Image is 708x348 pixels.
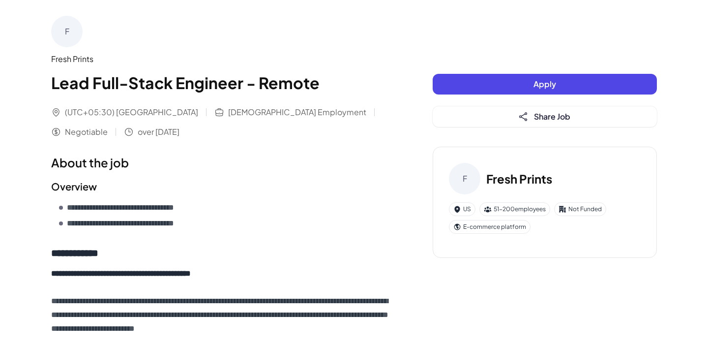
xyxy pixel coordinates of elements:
div: Not Funded [554,202,606,216]
span: [DEMOGRAPHIC_DATA] Employment [228,106,366,118]
span: Apply [533,79,556,89]
span: over [DATE] [138,126,179,138]
span: Share Job [534,111,570,122]
h3: Fresh Prints [486,170,552,188]
h1: Lead Full-Stack Engineer - Remote [51,71,393,95]
button: Apply [433,74,657,95]
button: Share Job [433,106,657,127]
div: F [51,16,83,47]
h1: About the job [51,154,393,171]
div: F [449,163,480,194]
div: E-commerce platform [449,220,531,234]
div: 51-200 employees [479,202,550,216]
div: US [449,202,475,216]
h2: Overview [51,179,393,194]
span: Negotiable [65,126,108,138]
span: (UTC+05:30) [GEOGRAPHIC_DATA] [65,106,198,118]
div: Fresh Prints [51,53,393,65]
